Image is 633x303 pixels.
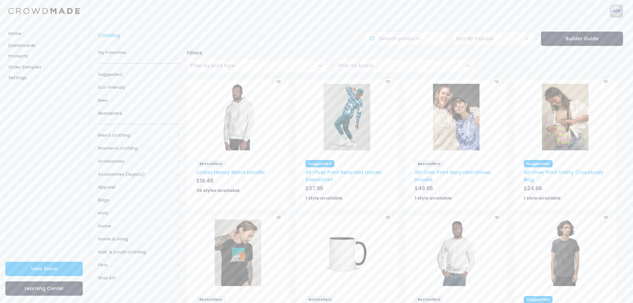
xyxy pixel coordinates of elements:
a: My Favorites [98,46,180,59]
span: Suggested [98,71,180,78]
span: 37.95 [309,185,323,192]
strong: 1 style available [305,195,342,201]
div: $ [524,185,607,194]
span: 49.95 [418,185,433,192]
span: Bestsellers [98,110,180,117]
div: $ [415,185,498,194]
a: Unisex Heavy Blend Hoodie [196,169,265,176]
a: All-Over Print Recycled Unisex Hoodie [415,169,490,183]
span: My Favorites [98,49,180,56]
span: Apparel [98,184,174,191]
span: Bestsellers [415,160,444,167]
span: New [98,97,180,104]
span: Learning Center [25,285,64,292]
span: Products [8,53,74,60]
span: Suggested [524,160,553,167]
span: Filter by brand [334,59,475,73]
span: Filter by print type [187,59,328,73]
span: Filter by print type [190,62,235,69]
div: $ [305,185,388,194]
span: Sort By Popular [452,32,534,46]
img: Logo [8,8,80,14]
a: Catalog [98,32,123,39]
span: Dashboards [8,42,74,49]
input: Search products [364,32,446,46]
a: New [98,94,180,107]
strong: 26 styles available [196,187,240,194]
a: Bestsellers [98,107,180,120]
span: Bestsellers [196,160,226,167]
strong: 1 style available [524,195,561,201]
a: Learning Center [5,281,83,296]
span: Suggested [305,160,334,167]
a: All-Over Print Recycled Unisex Sweatshirt [305,169,381,183]
span: Women's clothing [98,145,174,152]
span: Accessories (legacy) [98,171,174,178]
a: All-Over Print Utility Crossbody Bag [524,169,604,183]
span: Wall Art [98,275,174,281]
span: Home [8,30,80,37]
span: Home & living [98,236,174,242]
a: View Store [5,262,83,276]
div: Filters [183,49,626,57]
span: Men's clothing [98,132,174,139]
span: Home [98,223,174,229]
span: Hats [98,210,174,217]
span: Order Samples [8,64,80,71]
div: $ [196,177,279,186]
a: Suggested [98,68,180,81]
span: View Store [31,265,57,272]
span: Bags [98,197,174,204]
span: Settings [8,75,80,81]
img: User [610,4,623,18]
span: Filter by brand [338,62,373,69]
span: Pets [98,262,174,268]
span: Accessories [98,158,174,165]
span: 24.96 [527,185,542,192]
span: Eco-Friendly [98,84,180,91]
strong: 1 style available [415,195,452,201]
span: Kids' & youth clothing [98,249,174,255]
span: 18.48 [200,177,214,185]
span: Sort By Popular [456,35,494,42]
a: Eco-Friendly [98,81,180,94]
a: Builder Guide [541,32,623,46]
